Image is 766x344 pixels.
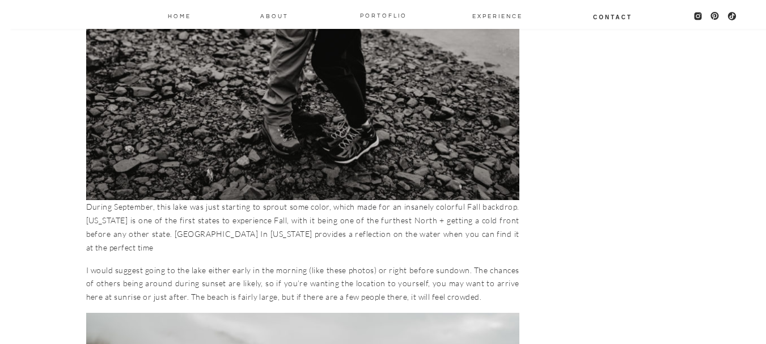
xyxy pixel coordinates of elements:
p: I would suggest going to the lake either early in the morning (like these photos) or right before... [86,264,519,304]
a: Contact [593,12,633,21]
a: PORTOFLIO [356,10,412,19]
a: EXPERIENCE [472,11,514,20]
a: About [260,11,289,20]
a: Home [167,11,192,20]
p: During September, this lake was just starting to sprout some color, which made for an insanely co... [86,200,519,254]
